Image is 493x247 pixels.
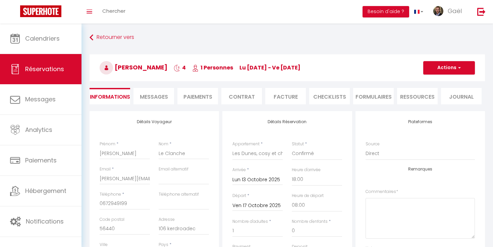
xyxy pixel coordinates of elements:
label: Arrivée [232,167,246,173]
span: Notifications [26,217,64,226]
h4: Remarques [366,167,475,171]
h4: Détails Réservation [232,119,342,124]
span: lu [DATE] - ve [DATE] [239,64,300,71]
button: Actions [423,61,475,75]
span: Calendriers [25,34,60,43]
button: Besoin d'aide ? [363,6,409,17]
span: Chercher [102,7,125,14]
span: 1 Personnes [192,64,233,71]
span: 4 [174,64,186,71]
h4: Détails Voyageur [100,119,209,124]
label: Email [100,166,111,172]
li: Paiements [177,88,218,104]
label: Téléphone [100,191,121,198]
h4: Plateformes [366,119,475,124]
img: logout [477,7,486,16]
span: Paiements [25,156,57,164]
span: Réservations [25,65,64,73]
a: Retourner vers [90,32,485,44]
span: [PERSON_NAME] [100,63,167,71]
li: CHECKLISTS [309,88,350,104]
li: Journal [441,88,482,104]
label: Prénom [100,141,115,147]
span: Messages [140,93,168,101]
li: Ressources [397,88,438,104]
label: Téléphone alternatif [159,191,199,198]
label: Heure de départ [292,193,324,199]
label: Code postal [100,216,124,223]
label: Adresse [159,216,175,223]
li: FORMULAIRES [353,88,394,104]
label: Heure d'arrivée [292,167,321,173]
span: Messages [25,95,56,103]
label: Nom [159,141,168,147]
span: Gaël [448,7,462,15]
label: Départ [232,193,246,199]
li: Informations [90,88,130,104]
label: Appartement [232,141,260,147]
label: Nombre d'adultes [232,218,268,225]
label: Commentaires [366,189,398,195]
span: Hébergement [25,187,66,195]
li: Facture [265,88,306,104]
li: Contrat [221,88,262,104]
label: Nombre d'enfants [292,218,328,225]
img: ... [433,6,443,16]
label: Source [366,141,380,147]
label: Email alternatif [159,166,188,172]
label: Statut [292,141,304,147]
img: Super Booking [20,5,61,17]
span: Analytics [25,126,52,134]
